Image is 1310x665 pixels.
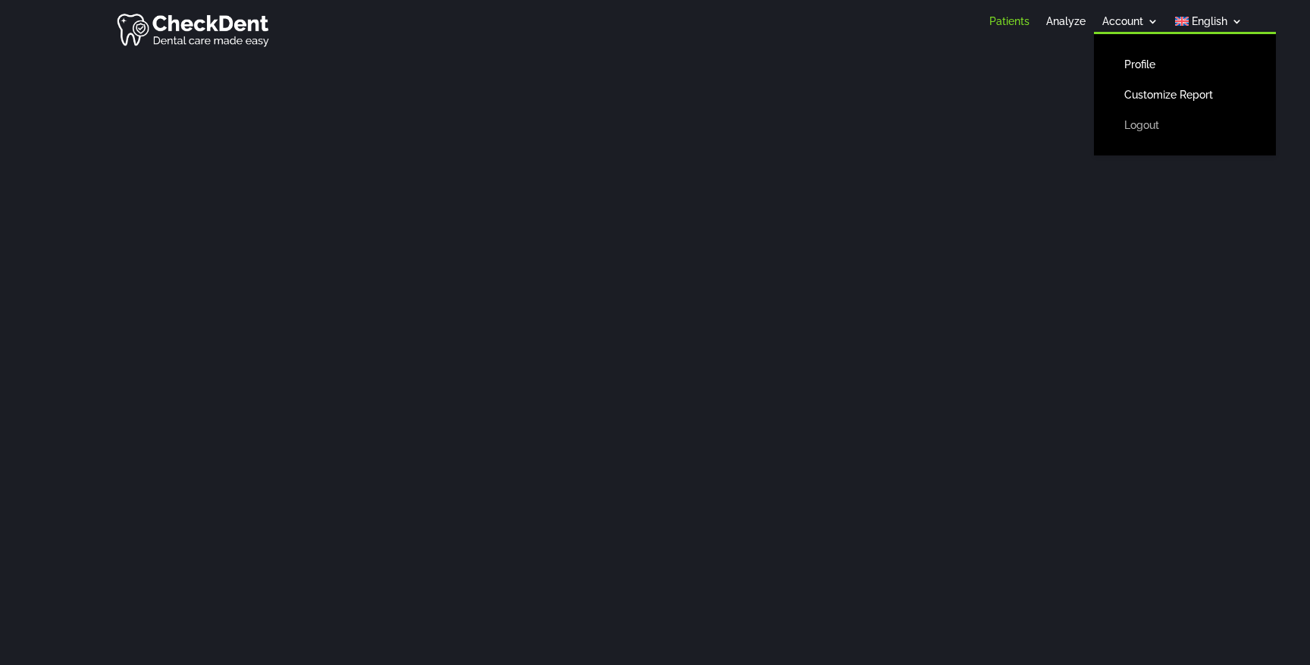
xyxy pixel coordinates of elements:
a: Customize Report [1109,80,1261,110]
a: Logout [1109,110,1261,140]
span: English [1192,16,1227,27]
a: Analyze [1046,16,1086,33]
a: English [1175,16,1243,33]
a: Patients [989,16,1030,33]
img: Checkdent Logo [117,10,272,49]
a: Account [1102,16,1158,33]
a: Profile [1109,49,1261,80]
